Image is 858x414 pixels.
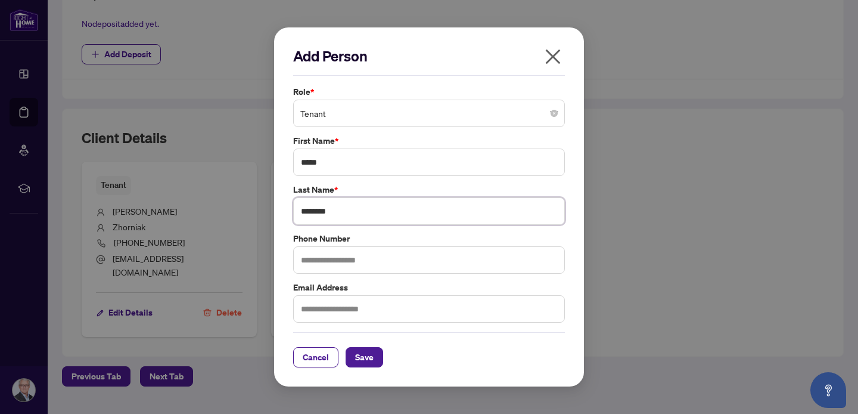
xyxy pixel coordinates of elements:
label: Email Address [293,281,565,294]
span: Save [355,348,374,367]
h2: Add Person [293,47,565,66]
button: Cancel [293,347,338,367]
label: Phone Number [293,232,565,245]
span: Cancel [303,348,329,367]
label: Last Name [293,183,565,196]
button: Save [346,347,383,367]
span: close [543,47,562,66]
span: close-circle [551,110,558,117]
span: Tenant [300,102,558,125]
label: First Name [293,134,565,147]
label: Role [293,85,565,98]
button: Open asap [810,372,846,408]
